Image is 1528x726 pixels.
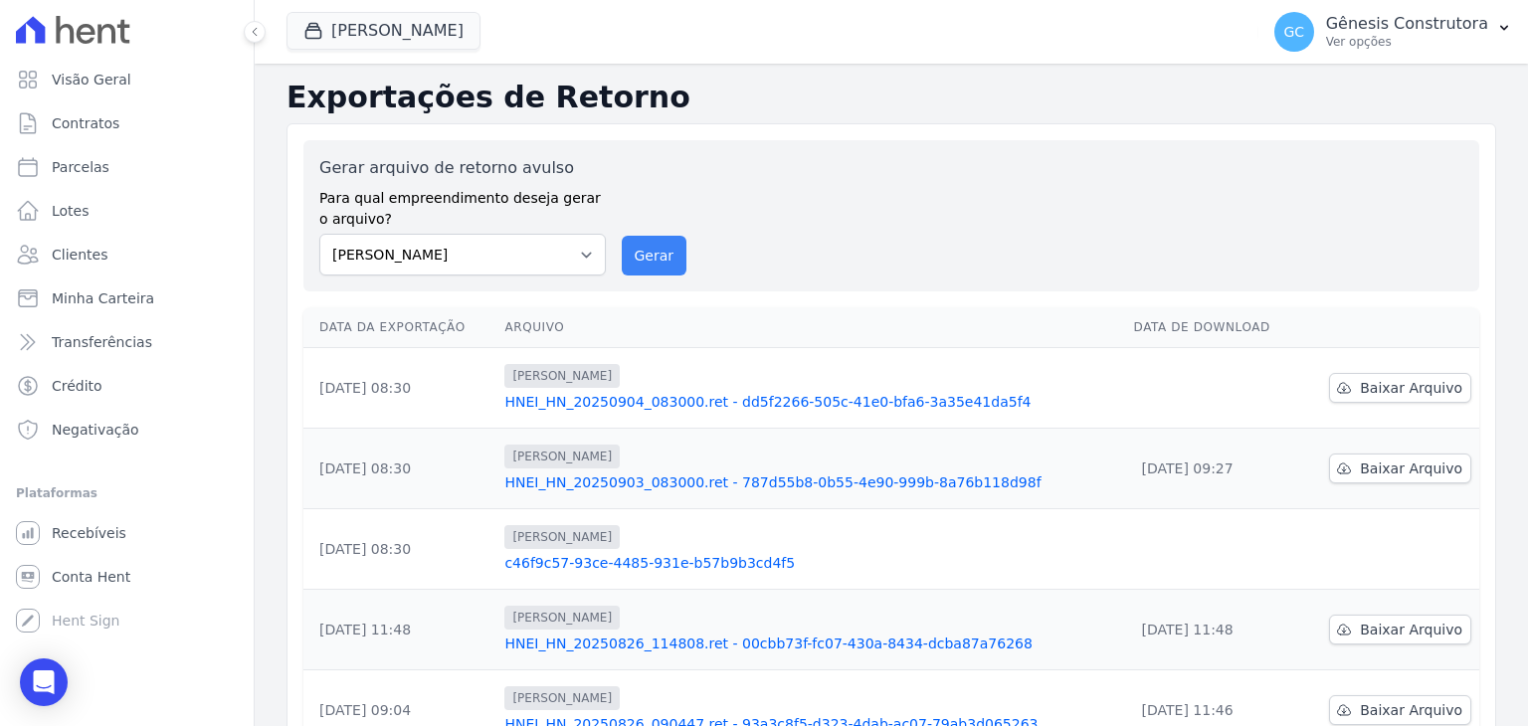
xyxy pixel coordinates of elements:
td: [DATE] 08:30 [303,429,496,509]
p: Gênesis Construtora [1326,14,1488,34]
a: Baixar Arquivo [1329,373,1471,403]
th: Data de Download [1126,307,1300,348]
a: Crédito [8,366,246,406]
td: [DATE] 11:48 [303,590,496,670]
span: Baixar Arquivo [1360,458,1462,478]
a: Baixar Arquivo [1329,454,1471,483]
a: HNEI_HN_20250826_114808.ret - 00cbb73f-fc07-430a-8434-dcba87a76268 [504,634,1117,653]
a: Recebíveis [8,513,246,553]
a: Lotes [8,191,246,231]
span: Negativação [52,420,139,440]
span: [PERSON_NAME] [504,686,620,710]
span: Parcelas [52,157,109,177]
a: Negativação [8,410,246,450]
span: Baixar Arquivo [1360,378,1462,398]
span: Minha Carteira [52,288,154,308]
span: Visão Geral [52,70,131,90]
span: Transferências [52,332,152,352]
td: [DATE] 11:48 [1126,590,1300,670]
a: Visão Geral [8,60,246,99]
a: HNEI_HN_20250903_083000.ret - 787d55b8-0b55-4e90-999b-8a76b118d98f [504,472,1117,492]
a: Transferências [8,322,246,362]
th: Arquivo [496,307,1125,348]
a: Clientes [8,235,246,274]
div: Open Intercom Messenger [20,658,68,706]
span: Lotes [52,201,90,221]
h2: Exportações de Retorno [286,80,1496,115]
span: Clientes [52,245,107,265]
button: GC Gênesis Construtora Ver opções [1258,4,1528,60]
span: Baixar Arquivo [1360,620,1462,639]
span: Conta Hent [52,567,130,587]
a: Baixar Arquivo [1329,695,1471,725]
a: Conta Hent [8,557,246,597]
span: Recebíveis [52,523,126,543]
td: [DATE] 08:30 [303,509,496,590]
a: c46f9c57-93ce-4485-931e-b57b9b3cd4f5 [504,553,1117,573]
button: Gerar [622,236,687,275]
span: Baixar Arquivo [1360,700,1462,720]
span: [PERSON_NAME] [504,606,620,630]
td: [DATE] 08:30 [303,348,496,429]
span: Contratos [52,113,119,133]
td: [DATE] 09:27 [1126,429,1300,509]
div: Plataformas [16,481,238,505]
a: Minha Carteira [8,278,246,318]
a: Contratos [8,103,246,143]
a: Parcelas [8,147,246,187]
span: [PERSON_NAME] [504,525,620,549]
span: [PERSON_NAME] [504,445,620,468]
a: HNEI_HN_20250904_083000.ret - dd5f2266-505c-41e0-bfa6-3a35e41da5f4 [504,392,1117,412]
span: GC [1283,25,1304,39]
p: Ver opções [1326,34,1488,50]
span: Crédito [52,376,102,396]
label: Para qual empreendimento deseja gerar o arquivo? [319,180,606,230]
a: Baixar Arquivo [1329,615,1471,644]
button: [PERSON_NAME] [286,12,480,50]
span: [PERSON_NAME] [504,364,620,388]
th: Data da Exportação [303,307,496,348]
label: Gerar arquivo de retorno avulso [319,156,606,180]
